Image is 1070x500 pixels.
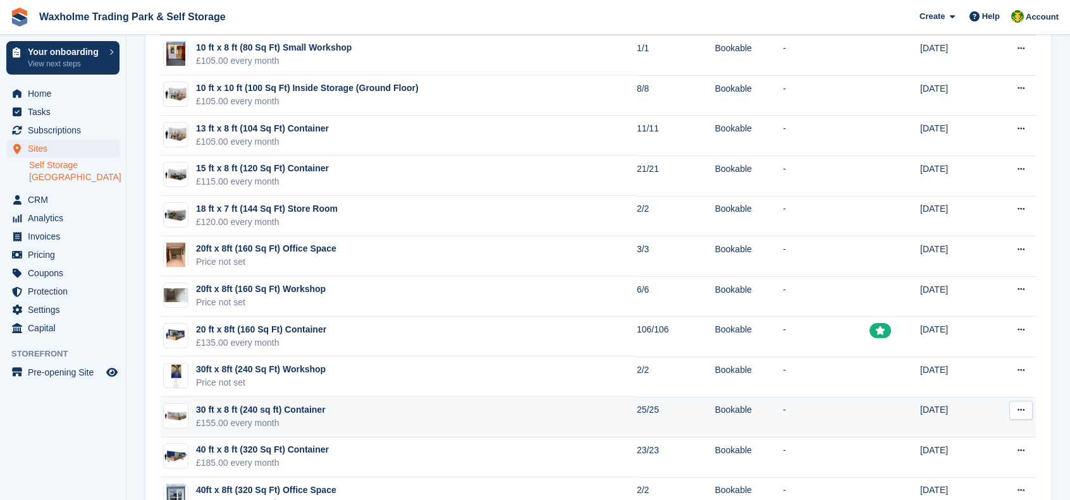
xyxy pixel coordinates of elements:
div: 30ft x 8ft (240 Sq Ft) Workshop [196,363,326,376]
td: [DATE] [920,116,987,156]
p: Your onboarding [28,47,103,56]
span: Create [919,10,945,23]
td: 8/8 [637,75,715,116]
a: menu [6,246,120,264]
span: Account [1026,11,1059,23]
img: 300-sqft-unit.jpg [164,407,188,425]
div: £105.00 every month [196,135,329,149]
td: 3/3 [637,236,715,277]
span: Help [982,10,1000,23]
span: Storefront [11,348,126,360]
td: Bookable [715,437,783,478]
td: - [783,196,870,236]
img: 20ft%20+%20lights.jpg [164,288,188,302]
a: Self Storage [GEOGRAPHIC_DATA] [29,159,120,183]
p: View next steps [28,58,103,70]
td: [DATE] [920,276,987,317]
td: Bookable [715,276,783,317]
span: Analytics [28,209,104,227]
img: 12a%20wshop.jpeg [166,41,185,66]
td: [DATE] [920,437,987,478]
div: 10 ft x 8 ft (80 Sq Ft) Small Workshop [196,41,352,54]
img: 125-sqft-unit.jpg [164,166,188,184]
a: menu [6,363,120,381]
div: £115.00 every month [196,175,329,188]
td: - [783,276,870,317]
a: menu [6,85,120,102]
img: stora-icon-8386f47178a22dfd0bd8f6a31ec36ba5ce8667c1dd55bd0f319d3a0aa187defe.svg [10,8,29,27]
td: [DATE] [920,196,987,236]
div: Price not set [196,376,326,389]
a: menu [6,191,120,209]
img: 100-sqft-unit.jpg [164,85,188,104]
img: 30ft%20Workshop.jpg [167,363,185,388]
span: CRM [28,191,104,209]
div: 40 ft x 8 ft (320 Sq Ft) Container [196,443,329,456]
img: Waxholme Self Storage [1011,10,1024,23]
div: 20 ft x 8ft (160 Sq Ft) Container [196,323,326,336]
td: [DATE] [920,357,987,397]
a: menu [6,228,120,245]
td: - [783,357,870,397]
a: menu [6,121,120,139]
div: £155.00 every month [196,417,326,430]
td: [DATE] [920,75,987,116]
div: 40ft x 8ft (320 Sq Ft) Office Space [196,484,336,497]
span: Subscriptions [28,121,104,139]
div: 20ft x 8ft (160 Sq Ft) Workshop [196,283,326,296]
div: 15 ft x 8 ft (120 Sq Ft) Container [196,162,329,175]
td: Bookable [715,236,783,277]
img: 140-sqft-unit.jpg [164,206,188,224]
img: 100-sqft-unit.jpg [164,125,188,143]
td: 1/1 [637,35,715,76]
img: Inside%20off%201A.jpeg [166,242,185,267]
span: Capital [28,319,104,337]
td: - [783,35,870,76]
td: Bookable [715,317,783,357]
div: 13 ft x 8 ft (104 Sq Ft) Container [196,122,329,135]
div: £185.00 every month [196,456,329,470]
a: menu [6,301,120,319]
span: Settings [28,301,104,319]
td: 25/25 [637,397,715,437]
td: - [783,116,870,156]
td: [DATE] [920,397,987,437]
a: Your onboarding View next steps [6,41,120,75]
div: £135.00 every month [196,336,326,350]
td: [DATE] [920,155,987,196]
div: £105.00 every month [196,54,352,68]
td: 6/6 [637,276,715,317]
td: [DATE] [920,317,987,357]
span: Home [28,85,104,102]
td: Bookable [715,75,783,116]
td: Bookable [715,196,783,236]
td: - [783,437,870,478]
td: - [783,75,870,116]
span: Protection [28,283,104,300]
td: 21/21 [637,155,715,196]
td: 2/2 [637,357,715,397]
td: Bookable [715,357,783,397]
td: [DATE] [920,236,987,277]
td: 106/106 [637,317,715,357]
span: Coupons [28,264,104,282]
a: menu [6,140,120,157]
td: [DATE] [920,35,987,76]
td: 11/11 [637,116,715,156]
a: menu [6,319,120,337]
a: menu [6,103,120,121]
div: 18 ft x 7 ft (144 Sq Ft) Store Room [196,202,338,216]
div: £105.00 every month [196,95,419,108]
td: Bookable [715,397,783,437]
td: - [783,155,870,196]
td: 23/23 [637,437,715,478]
a: menu [6,209,120,227]
span: Pricing [28,246,104,264]
a: menu [6,283,120,300]
td: 2/2 [637,196,715,236]
div: £120.00 every month [196,216,338,229]
div: 30 ft x 8 ft (240 sq ft) Container [196,403,326,417]
img: 40-ft-container.jpg [164,447,188,465]
a: Waxholme Trading Park & Self Storage [34,6,231,27]
td: Bookable [715,155,783,196]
